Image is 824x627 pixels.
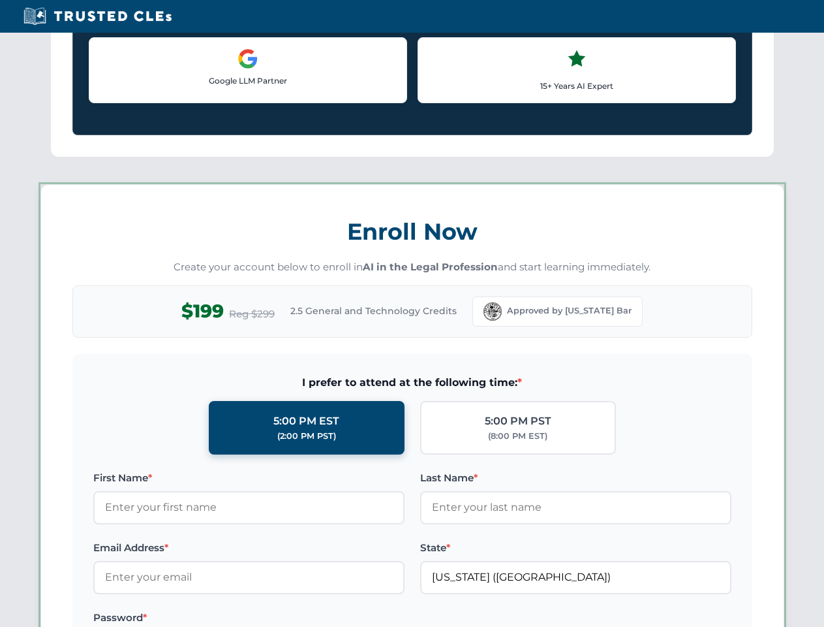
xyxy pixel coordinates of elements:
label: State [420,540,731,556]
input: Enter your first name [93,491,404,524]
label: First Name [93,470,404,486]
div: (8:00 PM EST) [488,430,547,443]
div: 5:00 PM PST [485,413,551,430]
input: Enter your email [93,561,404,594]
span: $199 [181,297,224,326]
div: 5:00 PM EST [273,413,339,430]
label: Last Name [420,470,731,486]
span: Approved by [US_STATE] Bar [507,304,632,317]
label: Email Address [93,540,404,556]
img: Google [237,48,258,69]
img: Trusted CLEs [20,7,175,26]
p: Create your account below to enroll in and start learning immediately. [72,260,752,275]
span: I prefer to attend at the following time: [93,374,731,391]
p: 15+ Years AI Expert [429,80,725,92]
span: 2.5 General and Technology Credits [290,304,457,318]
p: Google LLM Partner [100,74,396,87]
strong: AI in the Legal Profession [363,261,498,273]
img: Florida Bar [483,302,502,321]
h3: Enroll Now [72,211,752,252]
input: Florida (FL) [420,561,731,594]
span: Reg $299 [229,306,275,322]
label: Password [93,610,404,626]
div: (2:00 PM PST) [277,430,336,443]
input: Enter your last name [420,491,731,524]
